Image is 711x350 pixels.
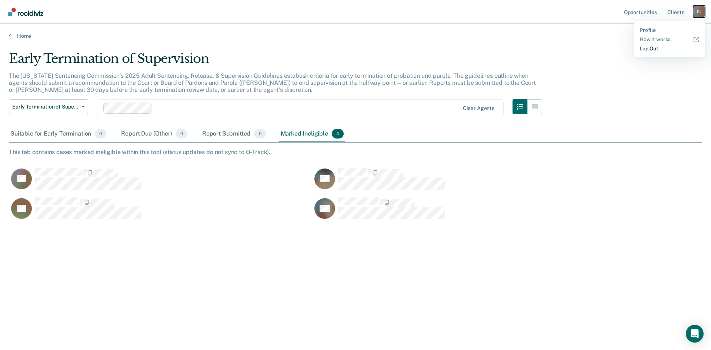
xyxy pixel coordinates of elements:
a: How it works [640,36,699,43]
a: Log Out [640,46,699,52]
div: Report Due (Other)0 [120,126,188,142]
span: 0 [95,129,106,139]
a: Profile [640,27,699,33]
div: Open Intercom Messenger [686,325,704,343]
div: Marked Ineligible4 [279,126,346,142]
span: 0 [176,129,187,139]
button: Profile dropdown button [693,6,705,17]
span: 0 [254,129,266,139]
div: This tab contains cases marked ineligible within this tool (status updates do not sync to O-Track). [9,149,702,156]
div: CaseloadOpportunityCell-260864 [312,167,615,197]
p: The [US_STATE] Sentencing Commission’s 2025 Adult Sentencing, Release, & Supervision Guidelines e... [9,72,536,93]
div: Early Termination of Supervision [9,51,542,72]
div: Suitable for Early Termination0 [9,126,108,142]
div: CaseloadOpportunityCell-256020 [312,197,615,227]
div: Report Submitted0 [201,126,267,142]
div: C J [693,6,705,17]
a: Home [9,33,702,39]
img: Recidiviz [8,8,43,16]
button: Early Termination of Supervision [9,99,88,114]
div: CaseloadOpportunityCell-264308 [9,167,312,197]
div: Clear agents [463,105,494,111]
div: CaseloadOpportunityCell-223378 [9,197,312,227]
span: Early Termination of Supervision [12,104,79,110]
span: 4 [332,129,344,139]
